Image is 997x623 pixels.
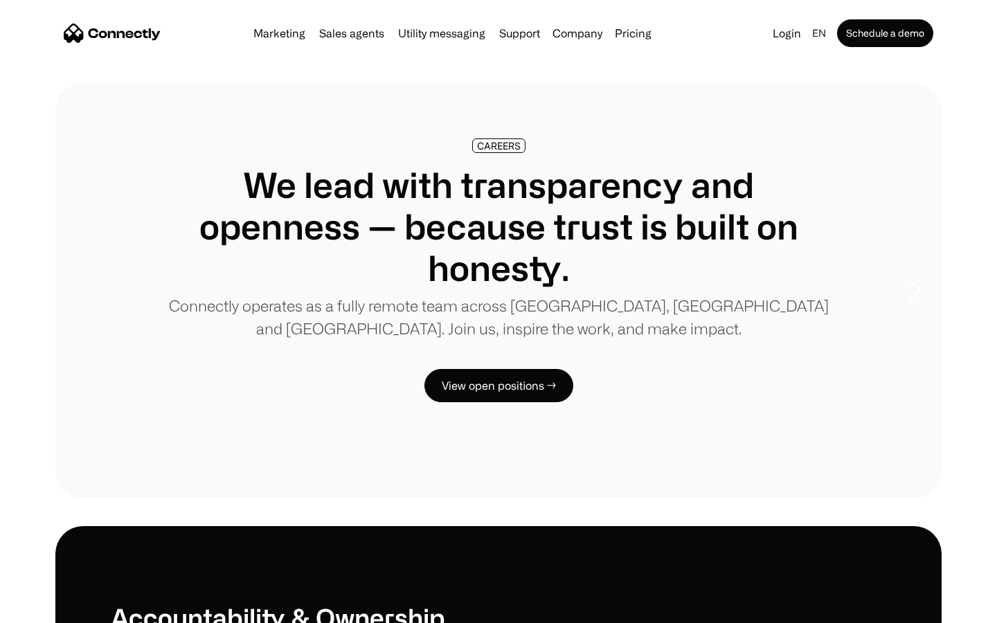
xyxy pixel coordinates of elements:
a: Support [494,28,546,39]
aside: Language selected: English [14,597,83,618]
div: Company [548,24,607,43]
div: en [807,24,834,43]
div: CAREERS [477,141,521,151]
a: Marketing [248,28,311,39]
a: View open positions → [424,369,573,402]
p: Connectly operates as a fully remote team across [GEOGRAPHIC_DATA], [GEOGRAPHIC_DATA] and [GEOGRA... [166,294,831,340]
a: home [64,23,161,44]
div: 1 of 8 [55,83,942,498]
div: carousel [55,83,942,498]
a: Sales agents [314,28,390,39]
a: Login [767,24,807,43]
a: Schedule a demo [837,19,933,47]
h1: We lead with transparency and openness — because trust is built on honesty. [166,164,831,289]
a: Utility messaging [393,28,491,39]
ul: Language list [28,599,83,618]
a: Pricing [609,28,657,39]
div: Company [553,24,602,43]
div: en [812,24,826,43]
div: next slide [886,222,942,360]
